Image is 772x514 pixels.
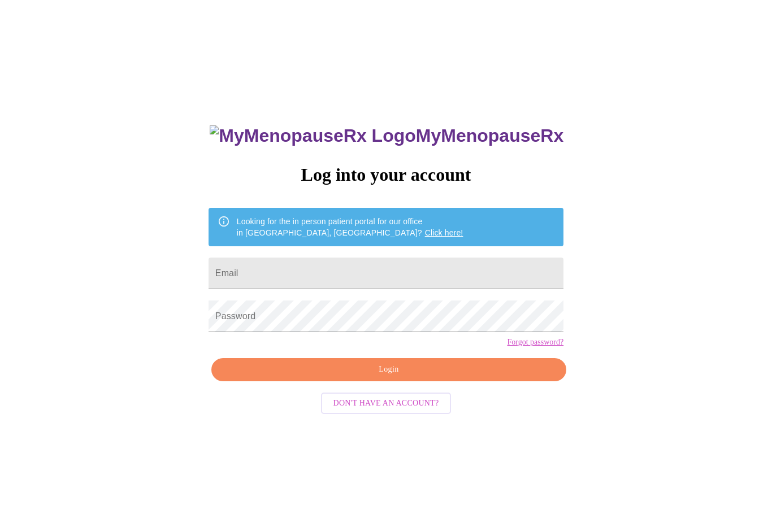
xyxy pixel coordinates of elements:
[507,338,563,347] a: Forgot password?
[318,397,454,407] a: Don't have an account?
[321,393,452,415] button: Don't have an account?
[333,397,439,411] span: Don't have an account?
[224,363,553,377] span: Login
[237,211,463,243] div: Looking for the in person patient portal for our office in [GEOGRAPHIC_DATA], [GEOGRAPHIC_DATA]?
[425,228,463,237] a: Click here!
[210,125,563,146] h3: MyMenopauseRx
[209,164,563,185] h3: Log into your account
[210,125,415,146] img: MyMenopauseRx Logo
[211,358,566,381] button: Login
